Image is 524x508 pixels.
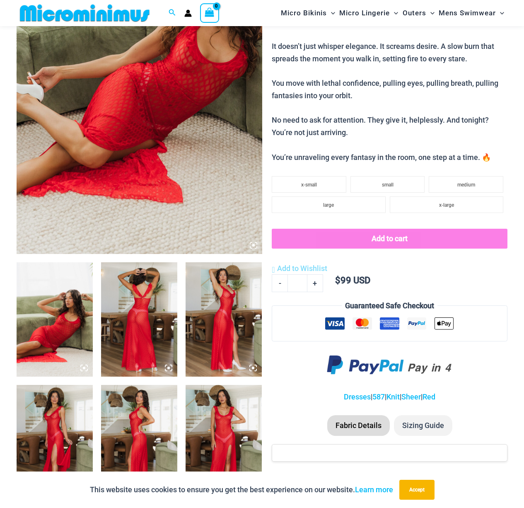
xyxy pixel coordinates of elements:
span: large [323,202,334,208]
a: Sheer [401,392,421,401]
legend: Guaranteed Safe Checkout [342,300,437,312]
p: This website uses cookies to ensure you get the best experience on our website. [90,484,393,496]
img: Sometimes Red 587 Dress [101,385,177,499]
a: Learn more [355,485,393,494]
span: x-small [301,182,317,188]
li: Sizing Guide [394,415,452,436]
li: Fabric Details [327,415,390,436]
span: Mens Swimwear [439,2,496,24]
span: Micro Bikinis [281,2,327,24]
a: Micro LingerieMenu ToggleMenu Toggle [337,2,400,24]
a: Micro BikinisMenu ToggleMenu Toggle [279,2,337,24]
span: Add to Wishlist [277,264,327,273]
li: x-small [272,176,346,193]
nav: Site Navigation [278,1,507,25]
img: Sometimes Red 587 Dress [186,385,262,499]
span: Menu Toggle [327,2,335,24]
img: Sometimes Red 587 Dress [17,385,93,499]
a: Mens SwimwearMenu ToggleMenu Toggle [437,2,506,24]
a: OutersMenu ToggleMenu Toggle [401,2,437,24]
a: 587 [372,392,385,401]
li: x-large [390,196,503,213]
a: Knit [386,392,400,401]
a: Add to Wishlist [272,262,327,275]
span: Micro Lingerie [339,2,390,24]
a: View Shopping Cart, empty [200,3,219,22]
span: medium [457,182,475,188]
span: small [382,182,394,188]
a: Red [423,392,435,401]
span: Outers [403,2,426,24]
input: Product quantity [287,274,307,292]
a: Account icon link [184,10,192,17]
img: MM SHOP LOGO FLAT [17,4,153,22]
span: Menu Toggle [496,2,504,24]
a: Search icon link [169,8,176,18]
li: small [350,176,425,193]
button: Add to cart [272,229,507,249]
span: x-large [439,202,454,208]
button: Accept [399,480,435,500]
a: - [272,274,287,292]
li: medium [429,176,503,193]
a: + [307,274,323,292]
li: large [272,196,385,213]
img: Sometimes Red 587 Dress [186,262,262,377]
img: Sometimes Red 587 Dress [101,262,177,377]
a: Dresses [344,392,371,401]
img: Sometimes Red 587 Dress [17,262,93,377]
p: | | | | [272,391,507,403]
bdi: 99 USD [335,275,370,285]
span: Menu Toggle [390,2,398,24]
span: Menu Toggle [426,2,435,24]
span: $ [335,275,340,285]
